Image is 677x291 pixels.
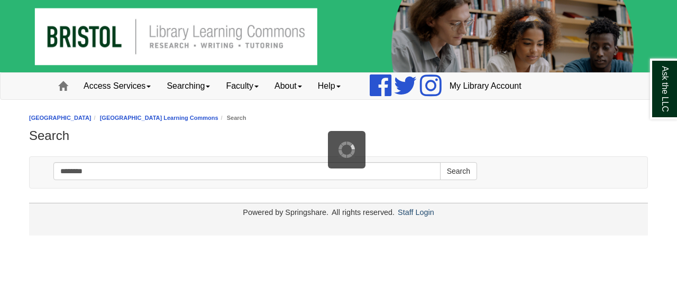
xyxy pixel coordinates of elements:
a: My Library Account [442,73,529,99]
button: Search [440,162,477,180]
a: About [267,73,310,99]
a: [GEOGRAPHIC_DATA] Learning Commons [100,115,218,121]
a: Searching [159,73,218,99]
div: Powered by Springshare. [241,208,330,217]
a: Access Services [76,73,159,99]
a: Staff Login [398,208,434,217]
a: [GEOGRAPHIC_DATA] [29,115,92,121]
a: Faculty [218,73,267,99]
li: Search [218,113,246,123]
nav: breadcrumb [29,113,648,123]
img: Working... [338,142,355,158]
h1: Search [29,128,648,143]
div: All rights reserved. [330,208,396,217]
a: Help [310,73,349,99]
